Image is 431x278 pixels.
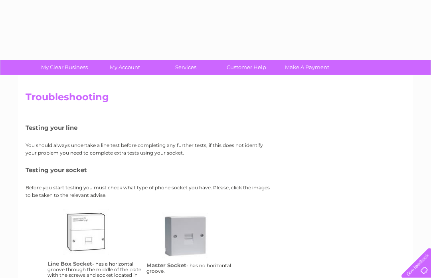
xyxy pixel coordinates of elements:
p: You should always undertake a line test before completing any further tests, if this does not ide... [26,141,273,157]
a: lbs [63,209,127,273]
a: Customer Help [214,60,279,75]
a: Make A Payment [274,60,340,75]
a: Services [153,60,219,75]
h4: Line Box Socket [47,260,92,267]
a: My Clear Business [32,60,97,75]
a: My Account [92,60,158,75]
h4: Master Socket [146,262,186,268]
a: ms [162,212,226,276]
h5: Testing your line [26,124,273,131]
h5: Testing your socket [26,167,273,173]
h2: Troubleshooting [26,91,405,107]
p: Before you start testing you must check what type of phone socket you have. Please, click the ima... [26,184,273,199]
